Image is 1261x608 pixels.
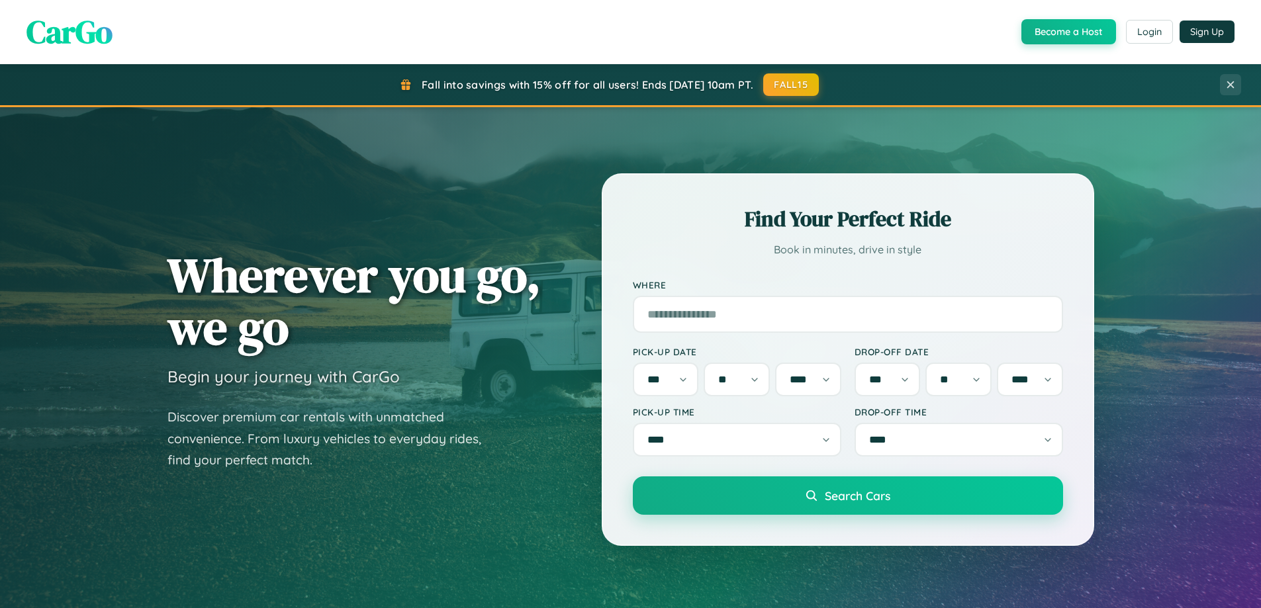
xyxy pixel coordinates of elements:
button: Login [1126,20,1173,44]
h3: Begin your journey with CarGo [167,367,400,386]
button: Search Cars [633,476,1063,515]
span: Fall into savings with 15% off for all users! Ends [DATE] 10am PT. [422,78,753,91]
p: Book in minutes, drive in style [633,240,1063,259]
label: Pick-up Date [633,346,841,357]
h2: Find Your Perfect Ride [633,204,1063,234]
p: Discover premium car rentals with unmatched convenience. From luxury vehicles to everyday rides, ... [167,406,498,471]
button: FALL15 [763,73,819,96]
button: Sign Up [1180,21,1235,43]
label: Drop-off Time [855,406,1063,417]
label: Where [633,279,1063,290]
label: Drop-off Date [855,346,1063,357]
span: Search Cars [825,488,890,503]
span: CarGo [26,10,113,54]
h1: Wherever you go, we go [167,249,541,353]
button: Become a Host [1021,19,1116,44]
label: Pick-up Time [633,406,841,417]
